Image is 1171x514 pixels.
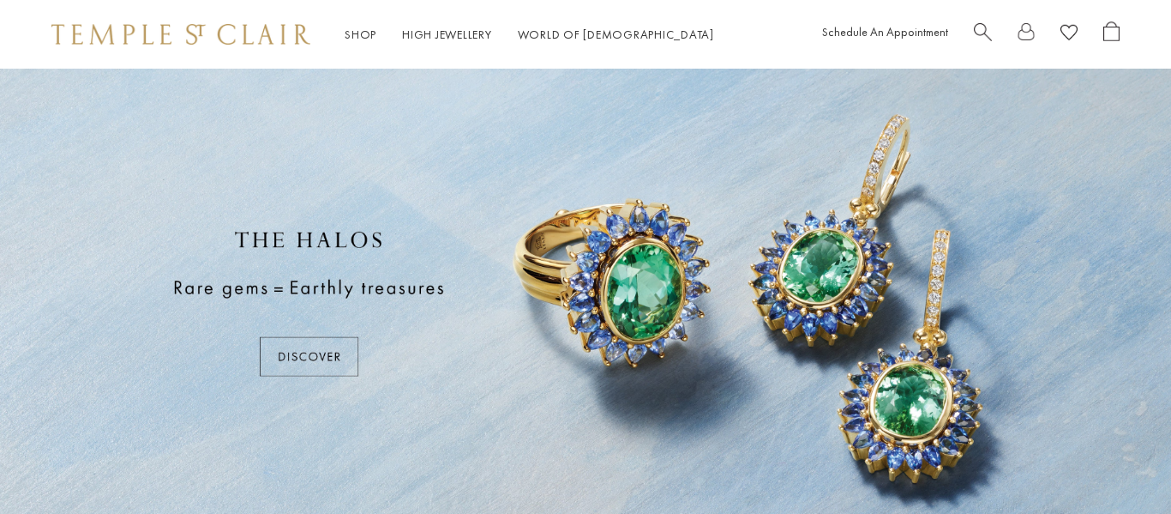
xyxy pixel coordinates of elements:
a: View Wishlist [1060,21,1078,48]
img: Temple St. Clair [51,24,310,45]
nav: Main navigation [345,24,714,45]
a: Open Shopping Bag [1103,21,1120,48]
a: High JewelleryHigh Jewellery [402,27,492,42]
a: Schedule An Appointment [822,24,948,39]
a: Search [974,21,992,48]
a: World of [DEMOGRAPHIC_DATA]World of [DEMOGRAPHIC_DATA] [518,27,714,42]
a: ShopShop [345,27,376,42]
